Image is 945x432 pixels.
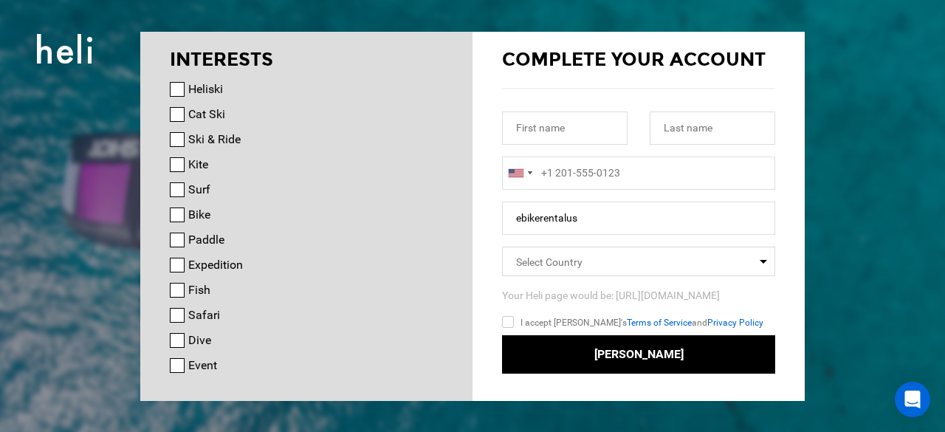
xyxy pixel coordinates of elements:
[188,357,217,374] label: Event
[188,306,220,324] label: Safari
[188,281,210,299] label: Fish
[188,80,223,98] label: Heliski
[188,256,243,274] label: Expedition
[502,112,628,145] input: First name
[188,106,225,123] label: Cat Ski
[502,288,775,303] div: Your Heli page would be: [URL][DOMAIN_NAME]
[502,314,763,332] label: I accept [PERSON_NAME]'s and
[516,256,583,268] span: Select Country
[188,131,241,148] label: Ski & Ride
[188,206,210,224] label: Bike
[188,156,208,174] label: Kite
[188,332,211,349] label: Dive
[502,335,775,374] button: [PERSON_NAME]
[502,202,775,235] input: Username
[502,157,775,190] input: +1 201-555-0123
[170,47,443,73] div: INTERESTS
[627,318,692,328] a: Terms of Service
[502,247,775,276] span: Select box activate
[895,382,930,417] div: Open Intercom Messenger
[650,112,775,145] input: Last name
[707,318,763,328] a: Privacy Policy
[188,231,224,249] label: Paddle
[502,47,775,73] div: Complete your account
[188,181,210,199] label: Surf
[503,157,537,189] div: United States: +1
